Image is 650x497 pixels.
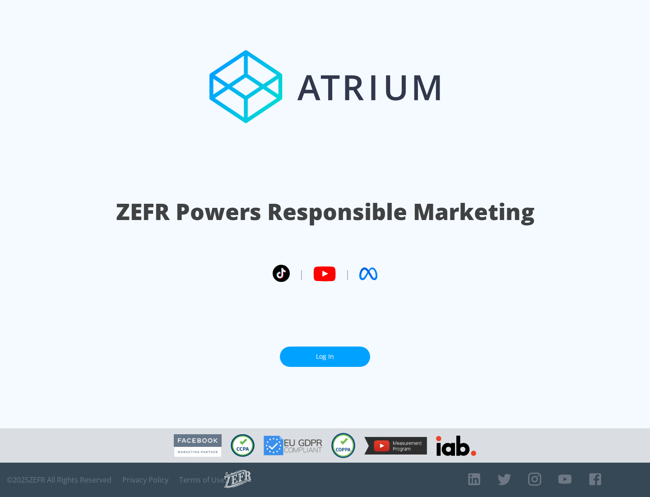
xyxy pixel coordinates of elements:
img: IAB [436,436,476,456]
a: Terms of Use [179,475,224,484]
span: © 2025 ZEFR All Rights Reserved [7,475,111,484]
img: COPPA Compliant [331,433,355,458]
a: Privacy Policy [122,475,168,484]
span: | [345,267,350,281]
img: Facebook Marketing Partner [174,434,222,457]
img: GDPR Compliant [264,436,322,455]
img: YouTube Measurement Program [364,437,427,455]
img: CCPA Compliant [231,434,255,457]
a: Log In [280,347,370,367]
span: | [299,267,304,281]
h1: ZEFR Powers Responsible Marketing [116,196,534,227]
